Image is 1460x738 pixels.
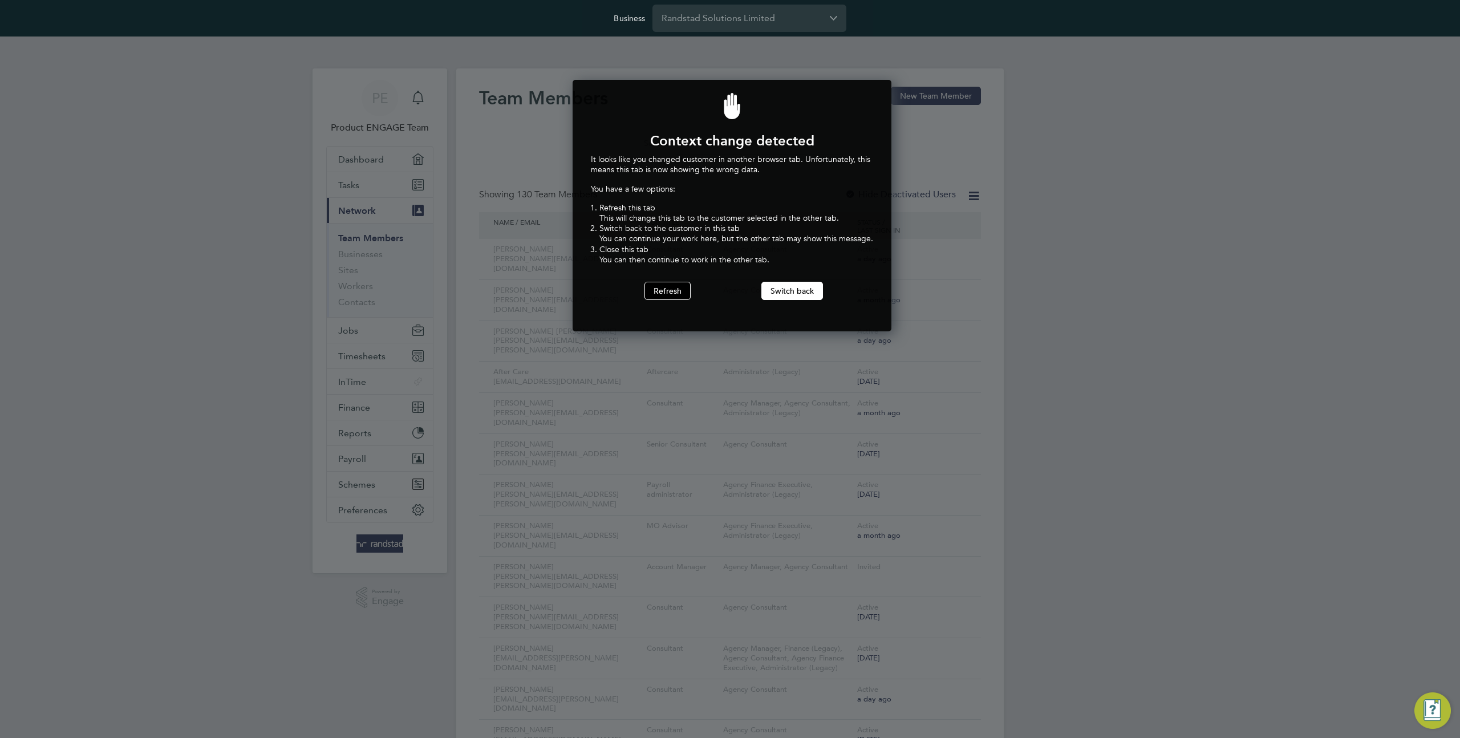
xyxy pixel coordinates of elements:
li: Refresh this tab This will change this tab to the customer selected in the other tab. [599,202,873,223]
li: Close this tab You can then continue to work in the other tab. [599,244,873,265]
p: You have a few options: [591,184,873,194]
li: Switch back to the customer in this tab You can continue your work here, but the other tab may sh... [599,223,873,244]
button: Refresh [644,282,691,300]
label: Business [614,13,645,23]
button: Engage Resource Center [1414,692,1451,729]
button: Switch back [761,282,823,300]
p: It looks like you changed customer in another browser tab. Unfortunately, this means this tab is ... [591,154,873,175]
